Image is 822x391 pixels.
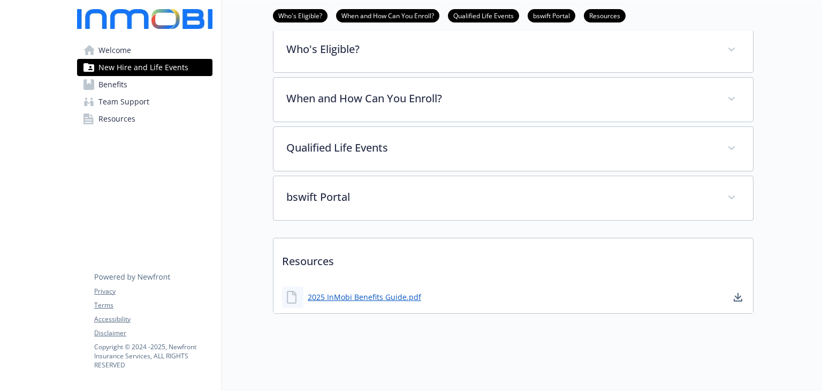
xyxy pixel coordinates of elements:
p: bswift Portal [286,189,714,205]
a: Disclaimer [94,328,212,338]
p: When and How Can You Enroll? [286,91,714,107]
a: 2025 InMobi Benefits Guide.pdf [308,291,421,303]
div: Qualified Life Events [273,127,753,171]
div: bswift Portal [273,176,753,220]
span: New Hire and Life Events [98,59,188,76]
a: New Hire and Life Events [77,59,212,76]
a: When and How Can You Enroll? [336,10,439,20]
a: Resources [584,10,626,20]
p: Copyright © 2024 - 2025 , Newfront Insurance Services, ALL RIGHTS RESERVED [94,342,212,370]
a: download document [732,291,744,304]
a: Benefits [77,76,212,93]
span: Team Support [98,93,149,110]
a: Terms [94,300,212,310]
p: Who's Eligible? [286,41,714,57]
a: Team Support [77,93,212,110]
div: Who's Eligible? [273,28,753,72]
p: Resources [273,238,753,278]
a: Welcome [77,42,212,59]
a: Accessibility [94,314,212,324]
a: Privacy [94,287,212,296]
span: Resources [98,110,135,127]
a: Qualified Life Events [448,10,519,20]
a: Who's Eligible? [273,10,328,20]
div: When and How Can You Enroll? [273,78,753,122]
a: Resources [77,110,212,127]
span: Benefits [98,76,127,93]
span: Welcome [98,42,131,59]
a: bswift Portal [528,10,575,20]
p: Qualified Life Events [286,140,714,156]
